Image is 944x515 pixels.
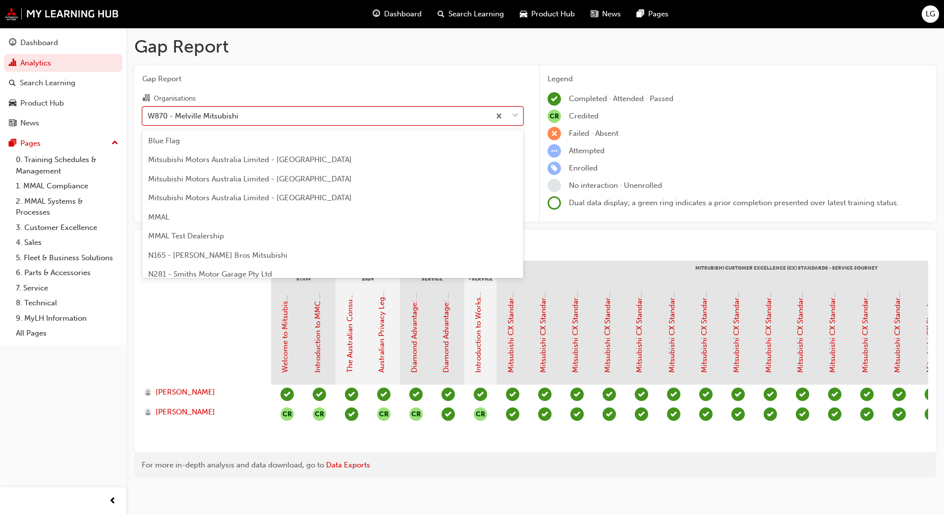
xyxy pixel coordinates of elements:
span: learningRecordVerb_PASS-icon [892,407,906,421]
a: 8. Technical [12,295,122,311]
a: [PERSON_NAME] [144,387,262,398]
span: car-icon [9,99,16,108]
span: learningRecordVerb_PASS-icon [603,388,616,401]
span: Dual data display; a green ring indicates a prior completion presented over latest training status. [569,198,899,207]
span: Mitsubishi Motors Australia Limited - [GEOGRAPHIC_DATA] [148,155,352,164]
span: Attempted [569,146,605,155]
span: learningRecordVerb_COMPLETE-icon [280,388,294,401]
a: 1. MMAL Compliance [12,178,122,194]
button: Pages [4,134,122,153]
a: news-iconNews [583,4,629,24]
a: Diamond Advantage: Service Training [442,244,451,373]
a: 7. Service [12,281,122,296]
span: guage-icon [373,8,380,20]
span: pages-icon [637,8,644,20]
a: search-iconSearch Learning [430,4,512,24]
span: learningRecordVerb_PASS-icon [409,388,423,401]
span: [PERSON_NAME] [156,406,215,418]
span: N281 - Smiths Motor Garage Pty Ltd [148,270,272,279]
span: learningRecordVerb_PASS-icon [860,388,874,401]
span: learningRecordVerb_PASS-icon [860,407,874,421]
span: learningRecordVerb_PASS-icon [731,388,745,401]
span: learningRecordVerb_NONE-icon [548,179,561,192]
span: learningRecordVerb_PASS-icon [538,388,552,401]
span: Pages [648,8,668,20]
span: learningRecordVerb_PASS-icon [506,388,519,401]
a: car-iconProduct Hub [512,4,583,24]
a: pages-iconPages [629,4,676,24]
span: learningRecordVerb_PASS-icon [925,407,938,421]
span: null-icon [474,407,487,421]
a: 4. Sales [12,235,122,250]
a: Product Hub [4,94,122,113]
span: Blue Flag [148,136,180,145]
a: Mitsubishi CX Standards - Introduction [506,239,515,373]
div: Organisations [154,94,196,104]
span: learningRecordVerb_PASS-icon [699,407,713,421]
div: Dashboard [20,37,58,49]
a: 9. MyLH Information [12,311,122,326]
span: learningRecordVerb_PASS-icon [603,407,616,421]
span: search-icon [438,8,444,20]
button: null-icon [409,407,423,421]
a: guage-iconDashboard [365,4,430,24]
span: learningRecordVerb_PASS-icon [377,388,390,401]
a: 3. Customer Excellence [12,220,122,235]
span: learningRecordVerb_PASS-icon [796,407,809,421]
div: Legend [548,73,928,85]
a: Analytics [4,54,122,72]
a: Diamond Advantage: Fundamentals [410,250,419,373]
span: learningRecordVerb_PASS-icon [345,407,358,421]
span: [PERSON_NAME] [156,387,215,398]
a: Dashboard [4,34,122,52]
span: learningRecordVerb_PASS-icon [442,388,455,401]
h1: Gap Report [134,36,936,57]
div: Pages [20,138,41,149]
span: Mitsubishi Motors Australia Limited - [GEOGRAPHIC_DATA] [148,193,352,202]
span: Enrolled [569,164,598,172]
span: Failed · Absent [569,129,618,138]
span: car-icon [520,8,527,20]
a: mmal [5,7,119,20]
span: null-icon [548,110,561,123]
span: Product Hub [531,8,575,20]
span: news-icon [9,119,16,128]
span: news-icon [591,8,598,20]
span: learningRecordVerb_ENROLL-icon [548,162,561,175]
button: LG [922,5,939,23]
span: learningRecordVerb_PASS-icon [345,388,358,401]
span: down-icon [512,110,519,122]
span: learningRecordVerb_PASS-icon [699,388,713,401]
a: 0. Training Schedules & Management [12,152,122,178]
div: News [20,117,39,129]
span: learningRecordVerb_PASS-icon [442,407,455,421]
span: No interaction · Unenrolled [569,181,662,190]
span: Dashboard [384,8,422,20]
span: learningRecordVerb_COMPLETE-icon [548,92,561,106]
button: DashboardAnalyticsSearch LearningProduct HubNews [4,32,122,134]
span: learningRecordVerb_PASS-icon [506,407,519,421]
span: up-icon [111,137,118,150]
div: For more in-depth analysis and data download, go to [142,459,929,471]
span: Credited [569,112,599,120]
span: learningRecordVerb_PASS-icon [667,407,680,421]
span: learningRecordVerb_PASS-icon [570,388,584,401]
button: null-icon [313,407,326,421]
span: learningRecordVerb_PASS-icon [764,388,777,401]
span: learningRecordVerb_PASS-icon [796,388,809,401]
span: N165 - [PERSON_NAME] Bros Mitsubishi [148,251,287,260]
span: pages-icon [9,139,16,148]
a: Data Exports [326,460,370,469]
span: learningRecordVerb_PASS-icon [731,407,745,421]
span: learningRecordVerb_PASS-icon [635,407,648,421]
span: null-icon [377,407,390,421]
span: MMAL Test Dealership [148,231,224,240]
span: MMAL [148,213,169,222]
span: learningRecordVerb_PASS-icon [474,388,487,401]
span: learningRecordVerb_PASS-icon [925,388,938,401]
span: learningRecordVerb_PASS-icon [667,388,680,401]
span: Search Learning [448,8,504,20]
